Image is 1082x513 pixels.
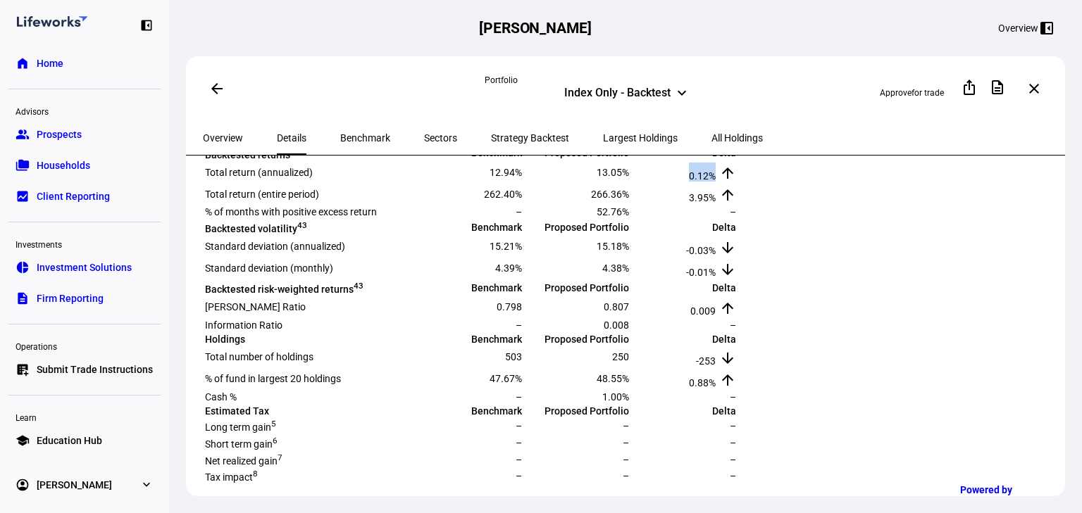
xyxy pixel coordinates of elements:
[497,301,522,312] span: 0.798
[516,470,522,481] span: –
[139,478,154,492] eth-mat-symbol: expand_more
[359,281,363,291] sup: 3
[205,471,258,483] span: Tax impact
[8,49,161,77] a: homeHome
[490,167,522,178] span: 12.94%
[623,420,629,431] span: –
[602,262,629,274] span: 4.38%
[15,158,30,172] eth-mat-symbol: folder_copy
[15,260,30,274] eth-mat-symbol: pie_chart
[516,206,522,217] span: –
[490,373,522,384] span: 47.67%
[490,241,522,252] span: 15.21%
[719,300,736,317] mat-icon: arrow_upward
[278,452,282,462] sup: 7
[295,146,300,156] sup: 3
[37,291,104,305] span: Firm Reporting
[37,56,63,70] span: Home
[297,220,302,230] sup: 4
[8,336,161,355] div: Operations
[485,75,766,86] div: Portfolio
[204,405,416,417] td: Estimated Tax
[604,301,629,312] span: 0.807
[205,455,282,467] span: Net realized gain
[479,20,592,37] h2: [PERSON_NAME]
[302,220,307,230] sup: 3
[597,241,629,252] span: 15.18%
[15,56,30,70] eth-mat-symbol: home
[730,420,736,431] span: –
[139,18,154,32] eth-mat-symbol: left_panel_close
[37,433,102,448] span: Education Hub
[354,281,359,291] sup: 4
[730,437,736,448] span: –
[516,319,522,331] span: –
[631,333,737,346] td: Delta
[253,469,258,479] sup: 8
[597,167,629,178] span: 13.05%
[730,319,736,331] span: –
[205,351,313,362] span: Total number of holdings
[524,405,630,417] td: Proposed Portfolio
[491,133,569,143] span: Strategy Backtest
[8,407,161,426] div: Learn
[730,454,736,465] span: –
[417,280,523,296] td: Benchmark
[880,88,912,98] span: Approve
[686,267,716,278] span: -0.01%
[205,373,341,384] span: % of fund in largest 20 holdings
[417,333,523,346] td: Benchmark
[673,84,690,101] mat-icon: keyboard_arrow_down
[205,167,313,178] span: Total return (annualized)
[15,189,30,203] eth-mat-symbol: bid_landscape
[730,391,736,403] span: –
[495,262,522,274] span: 4.39%
[271,419,276,429] sup: 5
[524,220,630,235] td: Proposed Portfolio
[37,362,153,376] span: Submit Trade Instructions
[597,206,629,217] span: 52.76%
[689,170,716,182] span: 0.12%
[1026,80,1043,97] mat-icon: close
[273,436,278,445] sup: 6
[869,82,955,104] button: Approvefor trade
[205,391,237,403] span: Cash %
[516,391,522,403] span: –
[631,220,737,235] td: Delta
[989,79,1006,96] mat-icon: description
[524,280,630,296] td: Proposed Portfolio
[689,377,716,388] span: 0.88%
[961,79,978,96] mat-icon: ios_share
[204,333,416,346] td: Holdings
[15,362,30,376] eth-mat-symbol: list_alt_add
[205,319,282,331] span: Information Ratio
[277,133,306,143] span: Details
[8,253,161,281] a: pie_chartInvestment Solutions
[15,127,30,141] eth-mat-symbol: group
[696,355,716,367] span: -253
[690,305,716,317] span: 0.009
[205,438,278,450] span: Short term gain
[612,351,629,362] span: 250
[15,291,30,305] eth-mat-symbol: description
[686,245,716,256] span: -0.03%
[564,86,671,103] div: Index Only - Backtest
[290,146,295,156] sup: 4
[15,433,30,448] eth-mat-symbol: school
[37,158,90,172] span: Households
[340,133,390,143] span: Benchmark
[591,189,629,200] span: 266.36%
[524,333,630,346] td: Proposed Portfolio
[998,23,1038,34] div: Overview
[912,88,944,98] span: for trade
[719,350,736,367] mat-icon: arrow_downward
[516,420,522,431] span: –
[8,120,161,148] a: groupProspects
[424,133,457,143] span: Sectors
[8,101,161,120] div: Advisors
[719,186,736,203] mat-icon: arrow_upward
[37,127,82,141] span: Prospects
[205,301,306,312] span: [PERSON_NAME] Ratio
[37,189,110,203] span: Client Reporting
[604,319,629,331] span: 0.008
